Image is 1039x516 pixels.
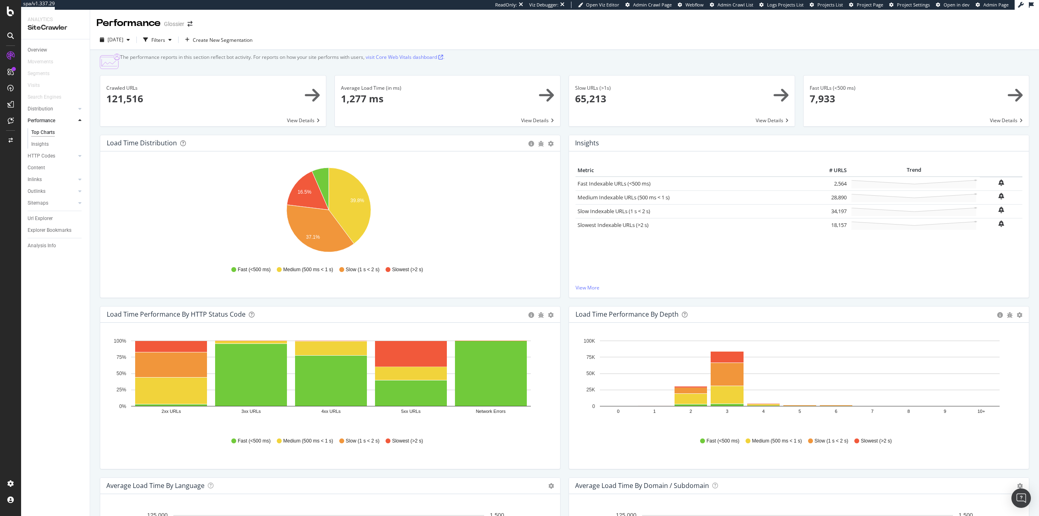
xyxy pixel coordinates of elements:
[297,189,311,195] text: 16.5%
[28,46,84,54] a: Overview
[816,190,849,204] td: 28,890
[586,354,595,360] text: 75K
[106,480,205,491] h4: Average Load Time by Language
[321,409,341,414] text: 4xx URLs
[28,81,48,90] a: Visits
[997,312,1003,318] div: circle-info
[107,336,551,430] svg: A chart.
[538,312,544,318] div: bug
[476,409,506,414] text: Network Errors
[576,164,816,177] th: Metric
[998,193,1004,199] div: bell-plus
[576,310,679,318] div: Load Time Performance by Depth
[28,58,53,66] div: Movements
[306,234,320,240] text: 37.1%
[31,128,55,137] div: Top Charts
[849,2,883,8] a: Project Page
[116,354,126,360] text: 75%
[108,36,123,43] span: 2025 Sep. 8th
[238,266,271,273] span: Fast (<500 ms)
[495,2,517,8] div: ReadOnly:
[578,207,650,215] a: Slow Indexable URLs (1 s < 2 s)
[107,164,551,259] svg: A chart.
[119,404,127,409] text: 0%
[944,409,946,414] text: 9
[998,207,1004,213] div: bell-plus
[31,140,49,149] div: Insights
[576,336,1020,430] svg: A chart.
[28,23,83,32] div: SiteCrawler
[107,310,246,318] div: Load Time Performance by HTTP Status Code
[1017,483,1023,489] i: Options
[586,387,595,393] text: 25K
[28,46,47,54] div: Overview
[107,139,177,147] div: Load Time Distribution
[936,2,970,8] a: Open in dev
[116,371,126,376] text: 50%
[392,266,423,273] span: Slowest (>2 s)
[578,2,619,8] a: Open Viz Editor
[283,266,333,273] span: Medium (500 ms < 1 s)
[944,2,970,8] span: Open in dev
[28,164,84,172] a: Content
[983,2,1009,8] span: Admin Page
[586,2,619,8] span: Open Viz Editor
[28,117,55,125] div: Performance
[816,218,849,232] td: 18,157
[28,199,48,207] div: Sitemaps
[28,16,83,23] div: Analytics
[28,164,45,172] div: Content
[28,152,76,160] a: HTTP Codes
[816,204,849,218] td: 34,197
[718,2,753,8] span: Admin Crawl List
[576,284,1022,291] a: View More
[28,242,84,250] a: Analysis Info
[28,226,71,235] div: Explorer Bookmarks
[401,409,420,414] text: 5xx URLs
[188,21,192,27] div: arrow-right-arrow-left
[998,179,1004,186] div: bell-plus
[976,2,1009,8] a: Admin Page
[578,180,651,187] a: Fast Indexable URLs (<500 ms)
[1011,488,1031,508] div: Open Intercom Messenger
[817,2,843,8] span: Projects List
[816,164,849,177] th: # URLS
[238,438,271,445] span: Fast (<500 ms)
[283,438,333,445] span: Medium (500 ms < 1 s)
[193,37,252,43] span: Create New Segmentation
[816,177,849,191] td: 2,564
[710,2,753,8] a: Admin Crawl List
[528,312,534,318] div: circle-info
[707,438,739,445] span: Fast (<500 ms)
[350,198,364,203] text: 39.8%
[762,409,765,414] text: 4
[861,438,892,445] span: Slowest (>2 s)
[752,438,802,445] span: Medium (500 ms < 1 s)
[538,141,544,147] div: bug
[28,226,84,235] a: Explorer Bookmarks
[100,54,120,69] img: CjTTJyXI.png
[578,221,649,229] a: Slowest Indexable URLs (>2 s)
[28,187,76,196] a: Outlinks
[835,409,837,414] text: 6
[578,194,670,201] a: Medium Indexable URLs (500 ms < 1 s)
[151,37,165,43] div: Filters
[28,81,40,90] div: Visits
[28,187,45,196] div: Outlinks
[346,438,379,445] span: Slow (1 s < 2 s)
[114,338,126,344] text: 100%
[31,140,84,149] a: Insights
[162,409,181,414] text: 2xx URLs
[116,387,126,393] text: 25%
[28,69,58,78] a: Segments
[690,409,692,414] text: 2
[998,220,1004,227] div: bell-plus
[28,105,53,113] div: Distribution
[617,409,619,414] text: 0
[241,409,261,414] text: 3xx URLs
[366,54,444,60] a: visit Core Web Vitals dashboard .
[28,175,42,184] div: Inlinks
[625,2,672,8] a: Admin Crawl Page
